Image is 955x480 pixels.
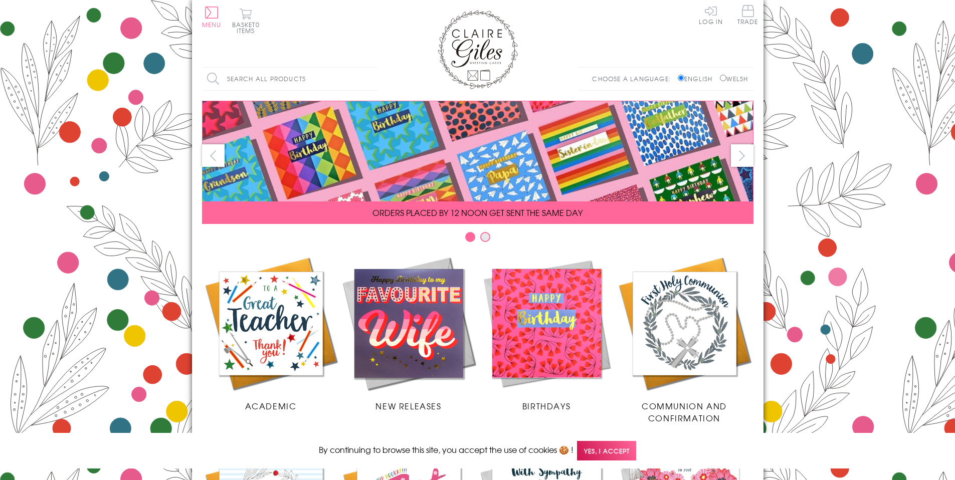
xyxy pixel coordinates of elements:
[245,400,297,412] span: Academic
[731,144,753,167] button: next
[522,400,570,412] span: Birthdays
[699,5,723,25] a: Log In
[642,400,727,424] span: Communion and Confirmation
[720,74,748,83] label: Welsh
[478,255,616,412] a: Birthdays
[577,441,636,460] span: Yes, I accept
[480,232,490,242] button: Carousel Page 2
[592,74,676,83] p: Choose a language:
[375,400,441,412] span: New Releases
[438,10,518,89] img: Claire Giles Greetings Cards
[720,75,726,81] input: Welsh
[372,206,583,218] span: ORDERS PLACED BY 12 NOON GET SENT THE SAME DAY
[678,74,717,83] label: English
[367,68,377,90] input: Search
[237,20,260,35] span: 0 items
[202,144,225,167] button: prev
[678,75,684,81] input: English
[202,20,222,29] span: Menu
[232,8,260,34] button: Basket0 items
[202,68,377,90] input: Search all products
[202,231,753,247] div: Carousel Pagination
[202,7,222,28] button: Menu
[737,5,758,25] span: Trade
[202,255,340,412] a: Academic
[737,5,758,27] a: Trade
[340,255,478,412] a: New Releases
[465,232,475,242] button: Carousel Page 1 (Current Slide)
[616,255,753,424] a: Communion and Confirmation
